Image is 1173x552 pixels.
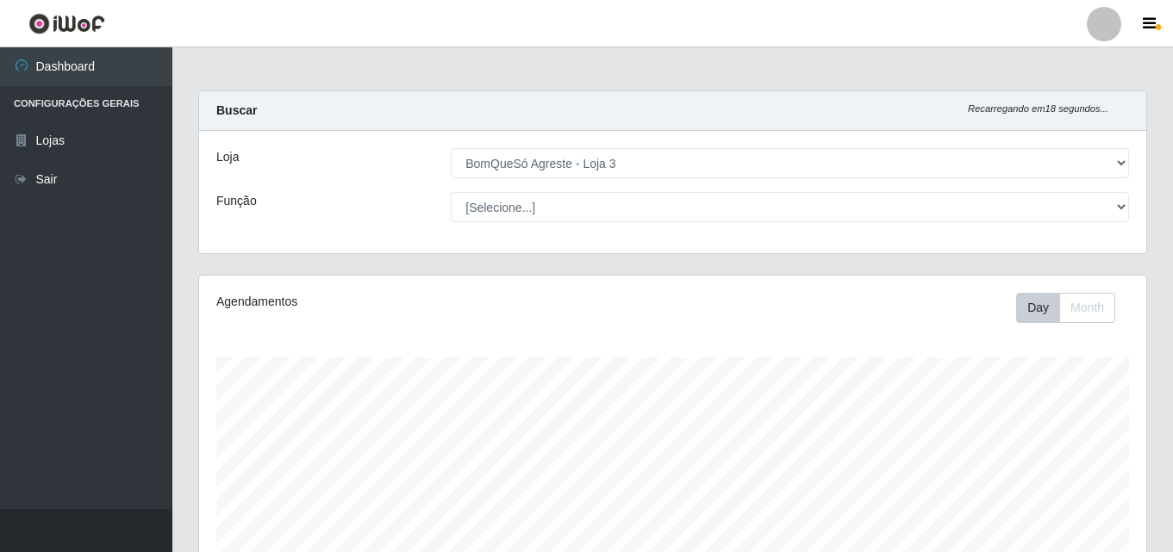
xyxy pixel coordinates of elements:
[216,293,582,311] div: Agendamentos
[1016,293,1060,323] button: Day
[216,192,257,210] label: Função
[968,103,1108,114] i: Recarregando em 18 segundos...
[1059,293,1115,323] button: Month
[28,13,105,34] img: CoreUI Logo
[1016,293,1115,323] div: First group
[1016,293,1129,323] div: Toolbar with button groups
[216,148,239,166] label: Loja
[216,103,257,117] strong: Buscar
